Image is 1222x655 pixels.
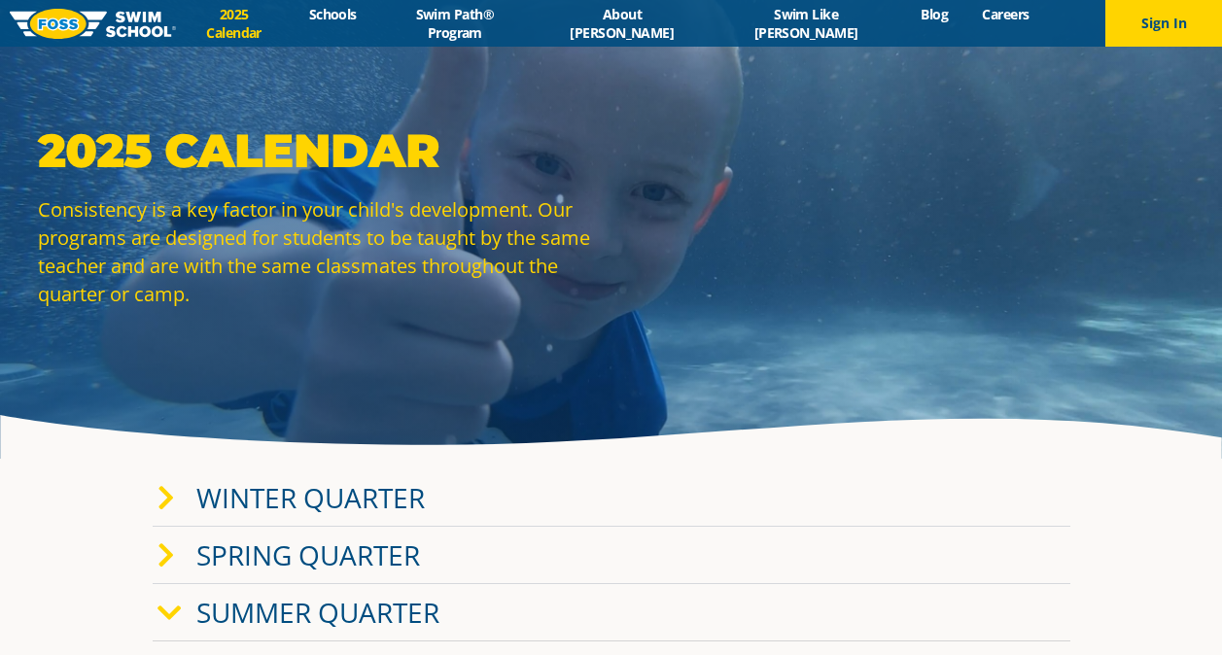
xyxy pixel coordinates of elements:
[965,5,1046,23] a: Careers
[38,122,439,179] strong: 2025 Calendar
[536,5,708,42] a: About [PERSON_NAME]
[373,5,536,42] a: Swim Path® Program
[196,594,439,631] a: Summer Quarter
[176,5,292,42] a: 2025 Calendar
[708,5,904,42] a: Swim Like [PERSON_NAME]
[38,195,602,308] p: Consistency is a key factor in your child's development. Our programs are designed for students t...
[10,9,176,39] img: FOSS Swim School Logo
[196,479,425,516] a: Winter Quarter
[196,536,420,573] a: Spring Quarter
[292,5,373,23] a: Schools
[904,5,965,23] a: Blog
